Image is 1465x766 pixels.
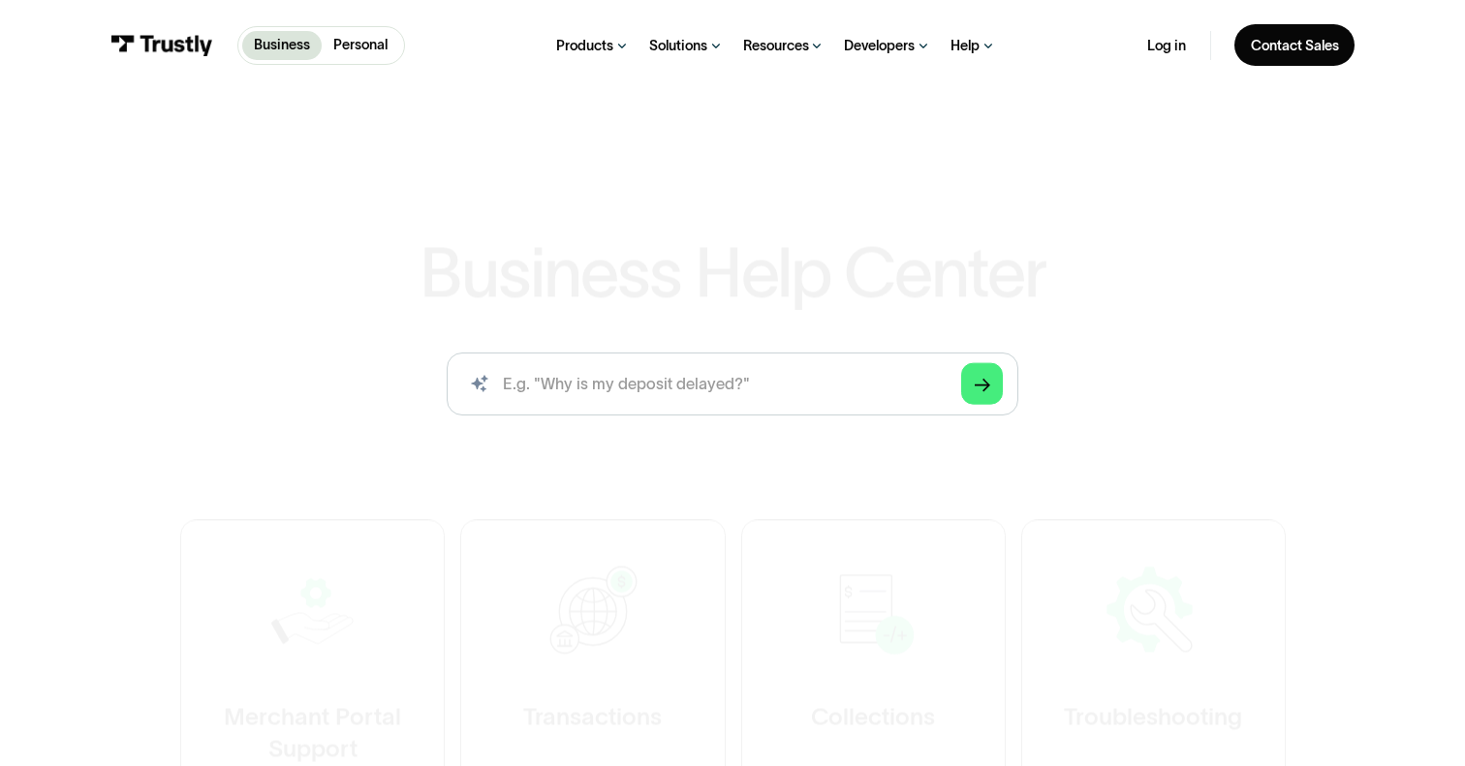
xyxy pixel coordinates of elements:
[110,35,213,56] img: Trustly Logo
[420,237,1045,306] h1: Business Help Center
[844,37,915,55] div: Developers
[1234,24,1355,66] a: Contact Sales
[743,37,809,55] div: Resources
[254,35,310,55] p: Business
[1147,37,1186,55] a: Log in
[523,702,662,734] div: Transactions
[242,31,322,60] a: Business
[951,37,980,55] div: Help
[1064,702,1242,734] div: Troubleshooting
[333,35,388,55] p: Personal
[1251,37,1339,55] div: Contact Sales
[220,702,404,765] div: Merchant Portal Support
[811,702,935,734] div: Collections
[649,37,707,55] div: Solutions
[322,31,399,60] a: Personal
[447,352,1019,415] input: search
[556,37,613,55] div: Products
